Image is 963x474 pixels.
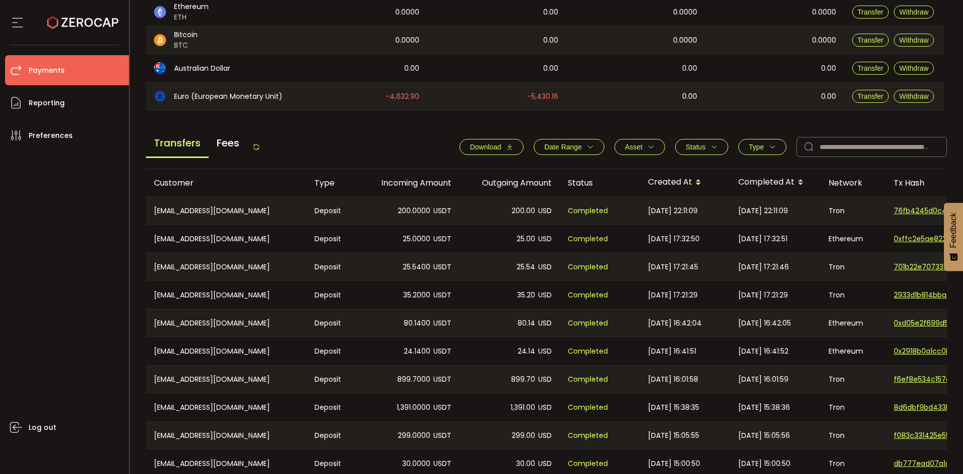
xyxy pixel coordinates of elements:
[306,366,359,393] div: Deposit
[852,6,889,19] button: Transfer
[899,64,928,72] span: Withdraw
[640,174,730,191] div: Created At
[146,197,306,224] div: [EMAIL_ADDRESS][DOMAIN_NAME]
[682,91,697,102] span: 0.00
[821,281,886,309] div: Tron
[154,90,166,102] img: eur_portfolio.svg
[899,36,928,44] span: Withdraw
[738,233,787,245] span: [DATE] 17:32:51
[511,374,535,385] span: 899.70
[174,63,230,74] span: Australian Dollar
[858,36,884,44] span: Transfer
[538,346,552,357] span: USD
[359,177,459,189] div: Incoming Amount
[146,366,306,393] div: [EMAIL_ADDRESS][DOMAIN_NAME]
[433,430,451,441] span: USDT
[648,318,702,329] span: [DATE] 16:42:04
[306,197,359,224] div: Deposit
[738,205,788,217] span: [DATE] 22:11:09
[146,177,306,189] div: Customer
[894,90,934,103] button: Withdraw
[821,422,886,449] div: Tron
[894,6,934,19] button: Withdraw
[404,346,430,357] span: 24.1400
[527,91,558,102] span: -5,430.16
[568,261,608,273] span: Completed
[738,318,791,329] span: [DATE] 16:42:05
[852,34,889,47] button: Transfer
[459,139,524,155] button: Download
[395,35,419,46] span: 0.0000
[852,62,889,75] button: Transfer
[821,366,886,393] div: Tron
[568,318,608,329] span: Completed
[648,402,699,413] span: [DATE] 15:38:35
[538,374,552,385] span: USD
[949,213,958,248] span: Feedback
[568,289,608,301] span: Completed
[174,91,282,102] span: Euro (European Monetary Unit)
[686,143,706,151] span: Status
[174,30,198,40] span: Bitcoin
[403,289,430,301] span: 35.2000
[749,143,764,151] span: Type
[682,63,697,74] span: 0.00
[821,63,836,74] span: 0.00
[544,143,582,151] span: Date Range
[512,430,535,441] span: 299.00
[560,177,640,189] div: Status
[568,233,608,245] span: Completed
[738,261,789,273] span: [DATE] 17:21:46
[821,197,886,224] div: Tron
[821,253,886,280] div: Tron
[29,128,73,143] span: Preferences
[386,91,419,102] span: -4,632.90
[538,289,552,301] span: USD
[209,129,247,156] span: Fees
[433,374,451,385] span: USDT
[306,281,359,309] div: Deposit
[174,2,209,12] span: Ethereum
[402,458,430,469] span: 30.0000
[673,7,697,18] span: 0.0000
[675,139,728,155] button: Status
[154,62,166,74] img: aud_portfolio.svg
[858,92,884,100] span: Transfer
[154,34,166,46] img: btc_portfolio.svg
[433,458,451,469] span: USDT
[821,177,886,189] div: Network
[673,35,697,46] span: 0.0000
[306,337,359,365] div: Deposit
[433,402,451,413] span: USDT
[648,205,698,217] span: [DATE] 22:11:09
[397,374,430,385] span: 899.7000
[538,458,552,469] span: USD
[306,225,359,253] div: Deposit
[538,402,552,413] span: USD
[433,233,451,245] span: USDT
[517,289,535,301] span: 35.20
[459,177,560,189] div: Outgoing Amount
[812,7,836,18] span: 0.0000
[306,177,359,189] div: Type
[858,64,884,72] span: Transfer
[625,143,643,151] span: Asset
[543,63,558,74] span: 0.00
[174,12,209,23] span: ETH
[538,233,552,245] span: USD
[433,261,451,273] span: USDT
[517,233,535,245] span: 25.00
[538,261,552,273] span: USD
[648,233,700,245] span: [DATE] 17:32:50
[146,129,209,158] span: Transfers
[899,92,928,100] span: Withdraw
[812,35,836,46] span: 0.0000
[516,458,535,469] span: 30.00
[738,402,790,413] span: [DATE] 15:38:36
[568,430,608,441] span: Completed
[568,374,608,385] span: Completed
[913,426,963,474] div: Chat Widget
[648,430,699,441] span: [DATE] 15:05:55
[738,458,790,469] span: [DATE] 15:00:50
[543,7,558,18] span: 0.00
